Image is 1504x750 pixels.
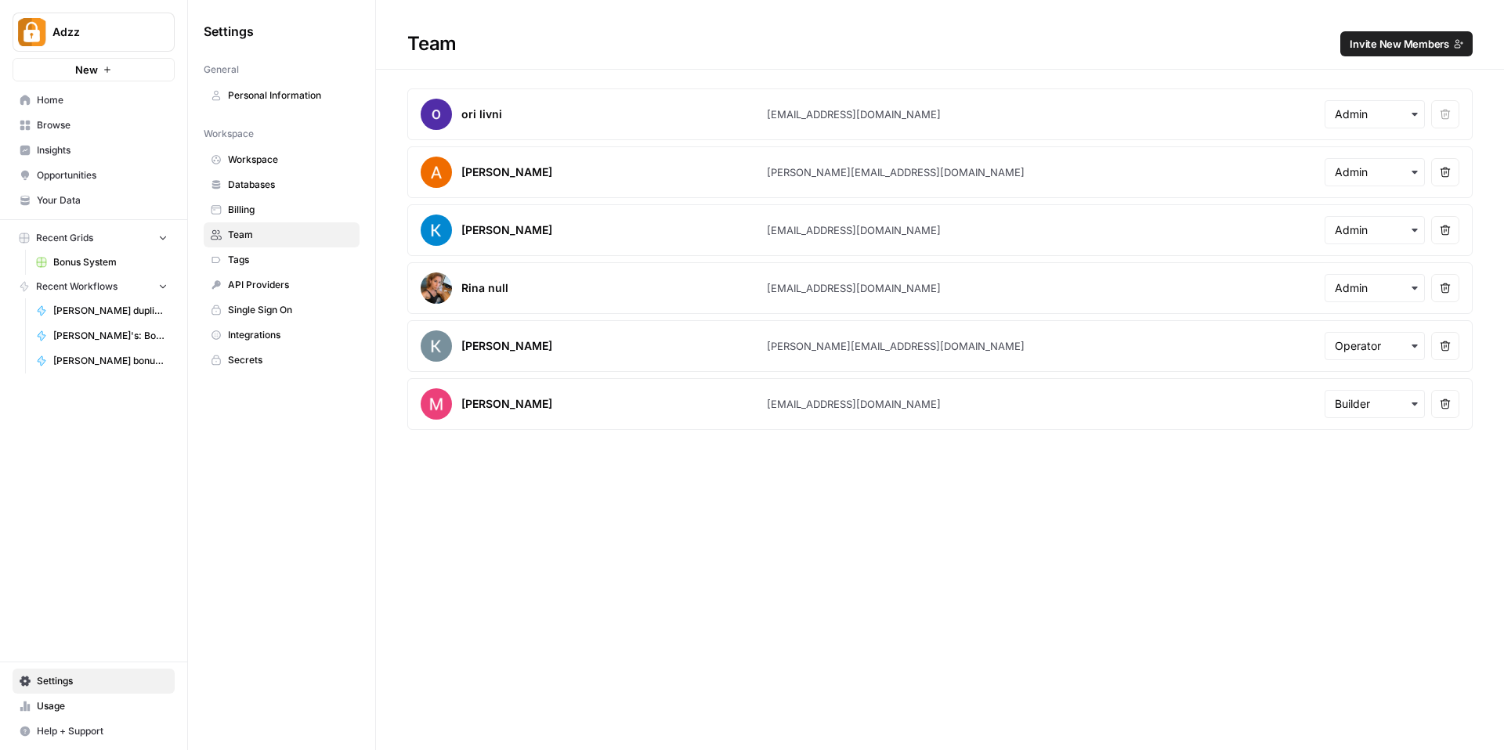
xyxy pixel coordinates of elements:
[228,328,352,342] span: Integrations
[421,272,452,304] img: avatar
[204,172,360,197] a: Databases
[53,329,168,343] span: [PERSON_NAME]'s: Bonuses Search
[421,157,452,188] img: avatar
[204,83,360,108] a: Personal Information
[37,93,168,107] span: Home
[37,724,168,738] span: Help + Support
[53,304,168,318] span: [PERSON_NAME] duplicate check CRM
[461,338,552,354] div: [PERSON_NAME]
[1350,36,1449,52] span: Invite New Members
[228,178,352,192] span: Databases
[204,348,360,373] a: Secrets
[36,231,93,245] span: Recent Grids
[1340,31,1473,56] button: Invite New Members
[13,113,175,138] a: Browse
[204,272,360,297] a: API Providers
[13,163,175,188] a: Opportunities
[53,255,168,269] span: Bonus System
[228,303,352,317] span: Single Sign On
[228,253,352,267] span: Tags
[767,338,1025,354] div: [PERSON_NAME][EMAIL_ADDRESS][DOMAIN_NAME]
[204,63,239,77] span: General
[52,24,147,40] span: Adzz
[36,279,117,294] span: Recent Workflows
[13,13,175,52] button: Workspace: Adzz
[461,222,552,238] div: [PERSON_NAME]
[13,719,175,744] button: Help + Support
[13,88,175,113] a: Home
[13,275,175,298] button: Recent Workflows
[13,226,175,250] button: Recent Grids
[1335,222,1415,238] input: Admin
[204,127,254,141] span: Workspace
[204,147,360,172] a: Workspace
[228,203,352,217] span: Billing
[75,62,98,78] span: New
[37,699,168,713] span: Usage
[228,228,352,242] span: Team
[461,106,502,122] div: ori livni
[228,88,352,103] span: Personal Information
[37,193,168,207] span: Your Data
[421,330,452,362] img: avatar
[461,396,552,412] div: [PERSON_NAME]
[37,118,168,132] span: Browse
[204,297,360,323] a: Single Sign On
[1335,106,1415,122] input: Admin
[1335,338,1415,354] input: Operator
[29,323,175,348] a: [PERSON_NAME]'s: Bonuses Search
[228,153,352,167] span: Workspace
[29,298,175,323] a: [PERSON_NAME] duplicate check CRM
[1335,280,1415,296] input: Admin
[767,106,941,122] div: [EMAIL_ADDRESS][DOMAIN_NAME]
[204,197,360,222] a: Billing
[767,222,941,238] div: [EMAIL_ADDRESS][DOMAIN_NAME]
[228,278,352,292] span: API Providers
[204,222,360,247] a: Team
[13,669,175,694] a: Settings
[204,247,360,272] a: Tags
[1335,396,1415,412] input: Builder
[376,31,1504,56] div: Team
[13,58,175,81] button: New
[767,164,1025,180] div: [PERSON_NAME][EMAIL_ADDRESS][DOMAIN_NAME]
[37,143,168,157] span: Insights
[29,348,175,373] a: [PERSON_NAME] bonus to wp - grid specific
[37,674,168,688] span: Settings
[13,138,175,163] a: Insights
[461,280,508,296] div: Rina null
[29,250,175,275] a: Bonus System
[421,99,452,130] img: avatar
[228,353,352,367] span: Secrets
[1335,164,1415,180] input: Admin
[13,188,175,213] a: Your Data
[53,354,168,368] span: [PERSON_NAME] bonus to wp - grid specific
[767,396,941,412] div: [EMAIL_ADDRESS][DOMAIN_NAME]
[13,694,175,719] a: Usage
[421,388,452,420] img: avatar
[767,280,941,296] div: [EMAIL_ADDRESS][DOMAIN_NAME]
[421,215,452,246] img: avatar
[204,323,360,348] a: Integrations
[18,18,46,46] img: Adzz Logo
[37,168,168,182] span: Opportunities
[461,164,552,180] div: [PERSON_NAME]
[204,22,254,41] span: Settings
